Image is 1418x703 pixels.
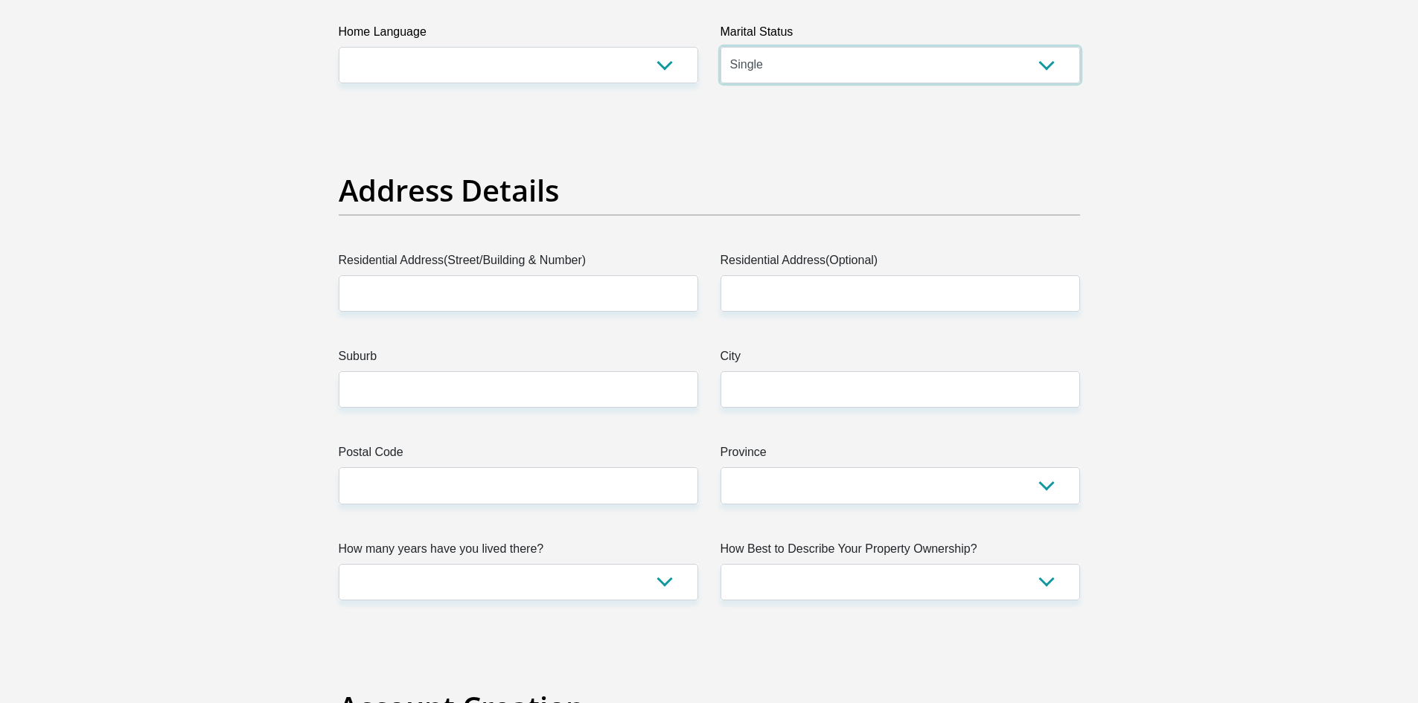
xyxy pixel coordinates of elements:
[721,564,1080,600] select: Please select a value
[339,371,698,408] input: Suburb
[339,467,698,504] input: Postal Code
[721,251,1080,275] label: Residential Address(Optional)
[339,564,698,600] select: Please select a value
[339,347,698,371] label: Suburb
[339,275,698,312] input: Valid residential address
[339,173,1080,208] h2: Address Details
[339,443,698,467] label: Postal Code
[339,251,698,275] label: Residential Address(Street/Building & Number)
[339,23,698,47] label: Home Language
[339,540,698,564] label: How many years have you lived there?
[721,540,1080,564] label: How Best to Describe Your Property Ownership?
[721,371,1080,408] input: City
[721,443,1080,467] label: Province
[721,275,1080,312] input: Address line 2 (Optional)
[721,347,1080,371] label: City
[721,467,1080,504] select: Please Select a Province
[721,23,1080,47] label: Marital Status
